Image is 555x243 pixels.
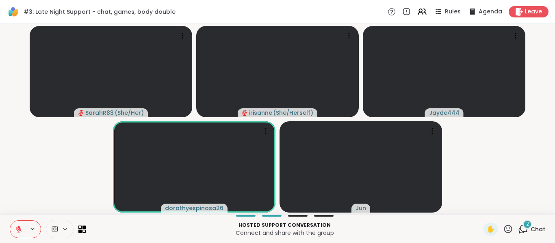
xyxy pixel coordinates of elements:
p: Hosted support conversation [91,221,479,229]
span: Rules [445,8,461,16]
span: Agenda [479,8,502,16]
span: Leave [525,8,542,16]
span: ( She/Herself ) [273,109,313,117]
span: audio-muted [78,110,84,116]
span: dorothyespinosa26 [165,204,223,212]
span: irisanne [249,109,272,117]
span: SarahR83 [85,109,114,117]
span: Jun [356,204,366,212]
span: Chat [531,225,545,233]
span: #3: Late Night Support - chat, games, body double [24,8,176,16]
span: audio-muted [242,110,247,116]
span: ( She/Her ) [115,109,144,117]
p: Connect and share with the group [91,229,479,237]
span: ✋ [487,224,495,234]
span: 2 [526,221,529,228]
img: ShareWell Logomark [7,5,20,19]
span: Jayde444 [429,109,460,117]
